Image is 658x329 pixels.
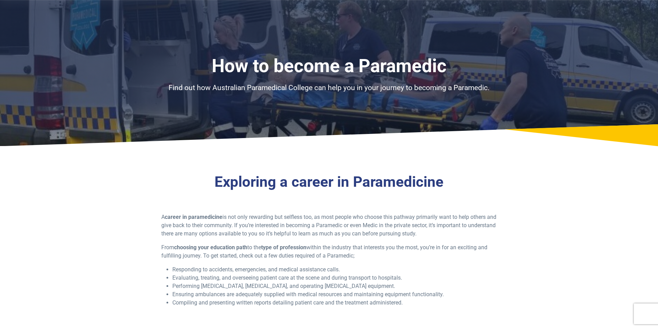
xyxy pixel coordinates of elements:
[127,55,531,77] h1: How to become a Paramedic
[127,83,531,94] p: Find out how Australian Paramedical College can help you in your journey to becoming a Paramedic.
[172,282,497,290] li: Performing [MEDICAL_DATA], [MEDICAL_DATA], and operating [MEDICAL_DATA] equipment.
[172,299,497,307] li: Compiling and presenting written reports detailing patient care and the treatment administered.
[165,214,222,220] strong: career in paramedicine
[261,244,306,251] strong: type of profession
[127,173,531,191] h2: Exploring a career in Paramedicine
[172,274,497,282] li: Evaluating, treating, and overseeing patient care at the scene and during transport to hospitals.
[161,213,497,238] p: A is not only rewarding but selfless too, as most people who choose this pathway primarily want t...
[174,244,247,251] strong: choosing your education path
[161,243,497,260] p: From to the within the industry that interests you the most, you’re in for an exciting and fulfil...
[172,290,497,299] li: Ensuring ambulances are adequately supplied with medical resources and maintaining equipment func...
[172,265,497,274] li: Responding to accidents, emergencies, and medical assistance calls.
